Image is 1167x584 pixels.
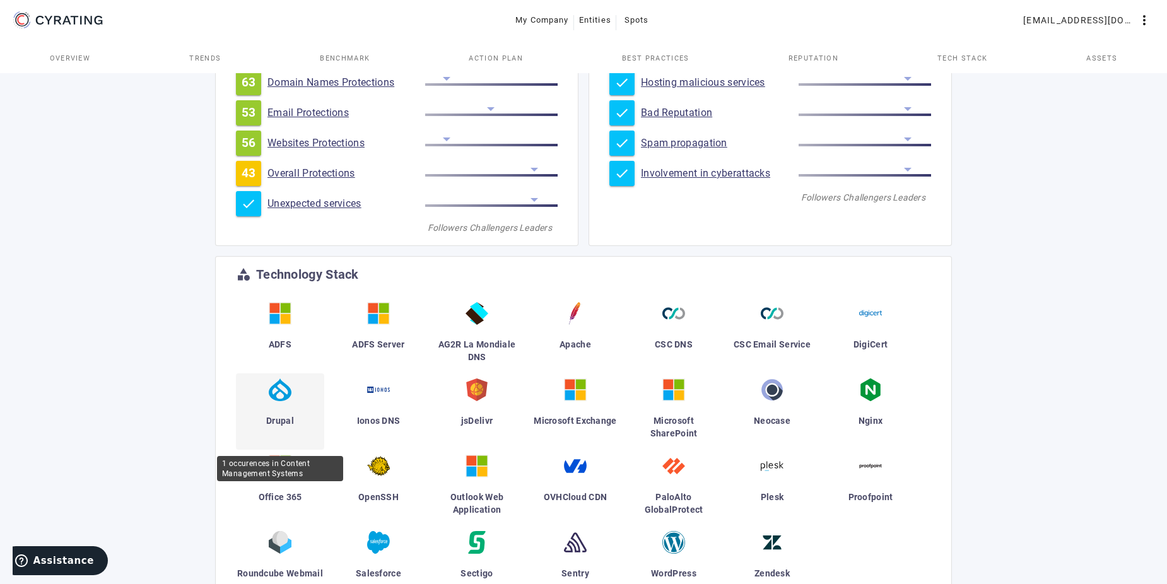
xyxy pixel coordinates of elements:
span: 56 [242,137,256,149]
a: OpenSSH [334,450,423,526]
a: OVHCloud CDN [531,450,619,526]
a: Websites Protections [267,137,425,149]
mat-icon: category [236,267,251,282]
div: Challengers [469,221,513,234]
a: PaloAlto GlobalProtect [630,450,718,526]
span: jsDelivr [461,416,493,426]
span: Plesk [761,492,784,502]
div: 1 occurences in Content Management Systems [217,456,343,481]
g: CYRATING [36,16,103,25]
span: Action Plan [469,55,523,62]
a: jsDelivr [433,373,521,450]
a: CSC Email Service [728,297,816,373]
a: Bad Reputation [641,107,799,119]
span: ADFS Server [352,339,404,349]
a: AG2R La Mondiale DNS [433,297,521,373]
mat-icon: check [614,75,630,90]
span: DigiCert [853,339,888,349]
span: Neocase [754,416,790,426]
span: Benchmark [320,55,370,62]
span: OVHCloud CDN [544,492,607,502]
a: Domain Names Protections [267,76,425,89]
span: Assets [1086,55,1117,62]
a: Outlook Web Application [433,450,521,526]
a: Ionos DNS [334,373,423,450]
span: Salesforce [356,568,401,578]
span: OpenSSH [358,492,399,502]
a: Drupal [236,373,324,450]
span: Proofpoint [848,492,893,502]
span: Reputation [789,55,838,62]
a: ADFS Server [334,297,423,373]
span: PaloAlto GlobalProtect [645,492,703,515]
a: Proofpoint [826,450,915,526]
span: Roundcube Webmail [237,568,323,578]
span: ADFS [269,339,291,349]
mat-icon: check [614,105,630,120]
a: Email Protections [267,107,425,119]
span: 43 [242,167,256,180]
span: Outlook Web Application [450,492,503,515]
a: Involvement in cyberattacks [641,167,799,180]
button: [EMAIL_ADDRESS][DOMAIN_NAME] [1018,9,1157,32]
div: Leaders [887,191,931,204]
span: Sentry [561,568,589,578]
span: Trends [189,55,221,62]
span: Apache [560,339,591,349]
button: Spots [616,9,657,32]
span: [EMAIL_ADDRESS][DOMAIN_NAME] [1023,10,1137,30]
span: Drupal [266,416,294,426]
span: CSC Email Service [734,339,811,349]
mat-icon: check [241,196,256,211]
span: Zendesk [754,568,790,578]
span: Tech Stack [937,55,987,62]
button: Entities [574,9,616,32]
a: Unexpected services [267,197,425,210]
a: Overall Protections [267,167,425,180]
span: Ionos DNS [357,416,401,426]
a: Microsoft Exchange [531,373,619,450]
span: Microsoft SharePoint [650,416,698,438]
span: Nginx [859,416,883,426]
a: Plesk [728,450,816,526]
span: Best practices [622,55,689,62]
mat-icon: more_vert [1137,13,1152,28]
mat-icon: check [614,136,630,151]
a: Apache [531,297,619,373]
div: Technology Stack [256,268,359,281]
span: Sectigo [460,568,493,578]
span: WordPress [651,568,696,578]
div: Challengers [843,191,887,204]
span: Entities [579,10,611,30]
a: Hosting malicious services [641,76,799,89]
a: Neocase [728,373,816,450]
span: Office 365 [259,492,302,502]
a: Spam propagation [641,137,799,149]
span: CSC DNS [655,339,693,349]
button: My Company [510,9,574,32]
a: ADFS [236,297,324,373]
span: Overview [50,55,91,62]
a: Nginx [826,373,915,450]
iframe: Ouvre un widget dans lequel vous pouvez trouver plus d’informations [13,546,108,578]
a: Office 365 [236,450,324,526]
a: DigiCert [826,297,915,373]
span: Microsoft Exchange [534,416,616,426]
span: AG2R La Mondiale DNS [438,339,516,362]
span: Spots [625,10,649,30]
span: My Company [515,10,569,30]
div: Followers [425,221,469,234]
mat-icon: check [614,166,630,181]
a: CSC DNS [630,297,718,373]
div: Leaders [513,221,558,234]
span: 53 [242,107,256,119]
span: 63 [242,76,256,89]
div: Followers [799,191,843,204]
a: Microsoft SharePoint [630,373,718,450]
